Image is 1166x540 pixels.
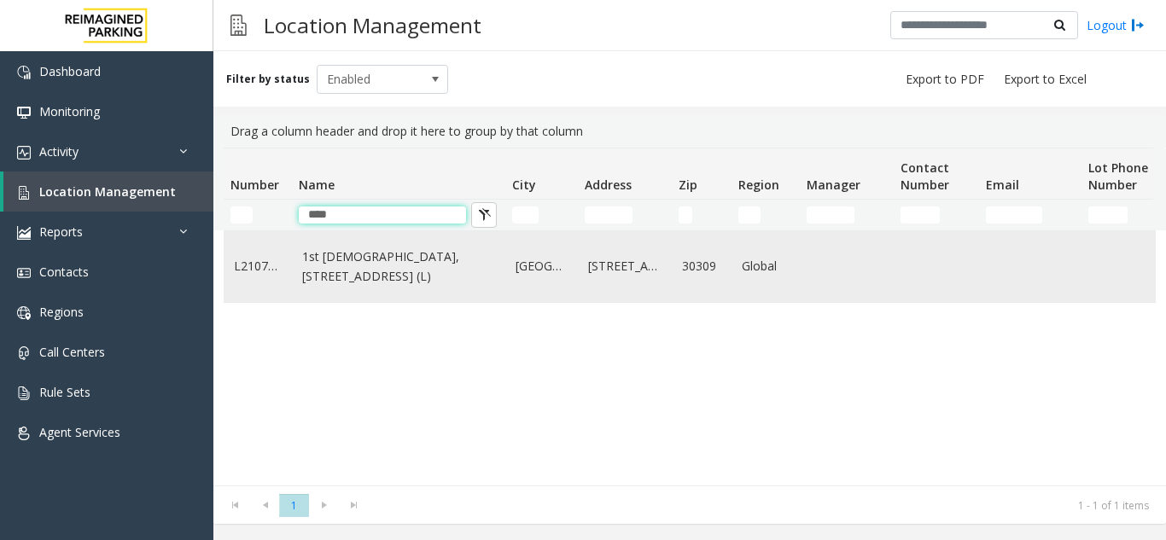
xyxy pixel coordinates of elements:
[679,177,697,193] span: Zip
[17,346,31,360] img: 'icon'
[230,177,279,193] span: Number
[39,304,84,320] span: Regions
[299,177,335,193] span: Name
[1088,206,1128,224] input: Lot Phone Number Filter
[682,257,721,276] a: 30309
[1131,16,1145,34] img: logout
[299,206,466,224] input: Name Filter
[899,67,991,91] button: Export to PDF
[17,427,31,440] img: 'icon'
[1004,71,1087,88] span: Export to Excel
[807,206,854,224] input: Manager Filter
[585,206,633,224] input: Address Filter
[906,71,984,88] span: Export to PDF
[901,160,949,193] span: Contact Number
[17,306,31,320] img: 'icon'
[512,206,539,224] input: City Filter
[505,200,578,230] td: City Filter
[516,257,568,276] a: [GEOGRAPHIC_DATA]
[39,103,100,119] span: Monitoring
[39,183,176,200] span: Location Management
[279,494,309,517] span: Page 1
[738,177,779,193] span: Region
[234,257,282,276] a: L21078200
[302,247,495,286] a: 1st [DEMOGRAPHIC_DATA], [STREET_ADDRESS] (L)
[1088,160,1148,193] span: Lot Phone Number
[17,66,31,79] img: 'icon'
[213,148,1166,485] div: Data table
[679,206,692,224] input: Zip Filter
[997,67,1093,91] button: Export to Excel
[588,257,662,276] a: [STREET_ADDRESS]
[230,206,253,224] input: Number Filter
[379,498,1149,513] kendo-pager-info: 1 - 1 of 1 items
[292,200,505,230] td: Name Filter
[672,200,732,230] td: Zip Filter
[901,206,940,224] input: Contact Number Filter
[226,72,310,87] label: Filter by status
[39,224,83,240] span: Reports
[318,66,422,93] span: Enabled
[224,115,1156,148] div: Drag a column header and drop it here to group by that column
[742,257,790,276] a: Global
[17,186,31,200] img: 'icon'
[979,200,1081,230] td: Email Filter
[585,177,632,193] span: Address
[578,200,672,230] td: Address Filter
[512,177,536,193] span: City
[807,177,860,193] span: Manager
[39,344,105,360] span: Call Centers
[1087,16,1145,34] a: Logout
[471,202,497,228] button: Clear
[39,264,89,280] span: Contacts
[39,384,90,400] span: Rule Sets
[986,206,1042,224] input: Email Filter
[17,266,31,280] img: 'icon'
[17,146,31,160] img: 'icon'
[800,200,894,230] td: Manager Filter
[255,4,490,46] h3: Location Management
[39,424,120,440] span: Agent Services
[224,200,292,230] td: Number Filter
[732,200,800,230] td: Region Filter
[986,177,1019,193] span: Email
[39,143,79,160] span: Activity
[3,171,213,212] a: Location Management
[17,386,31,400] img: 'icon'
[17,106,31,119] img: 'icon'
[17,226,31,240] img: 'icon'
[894,200,979,230] td: Contact Number Filter
[230,4,247,46] img: pageIcon
[39,63,101,79] span: Dashboard
[738,206,761,224] input: Region Filter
